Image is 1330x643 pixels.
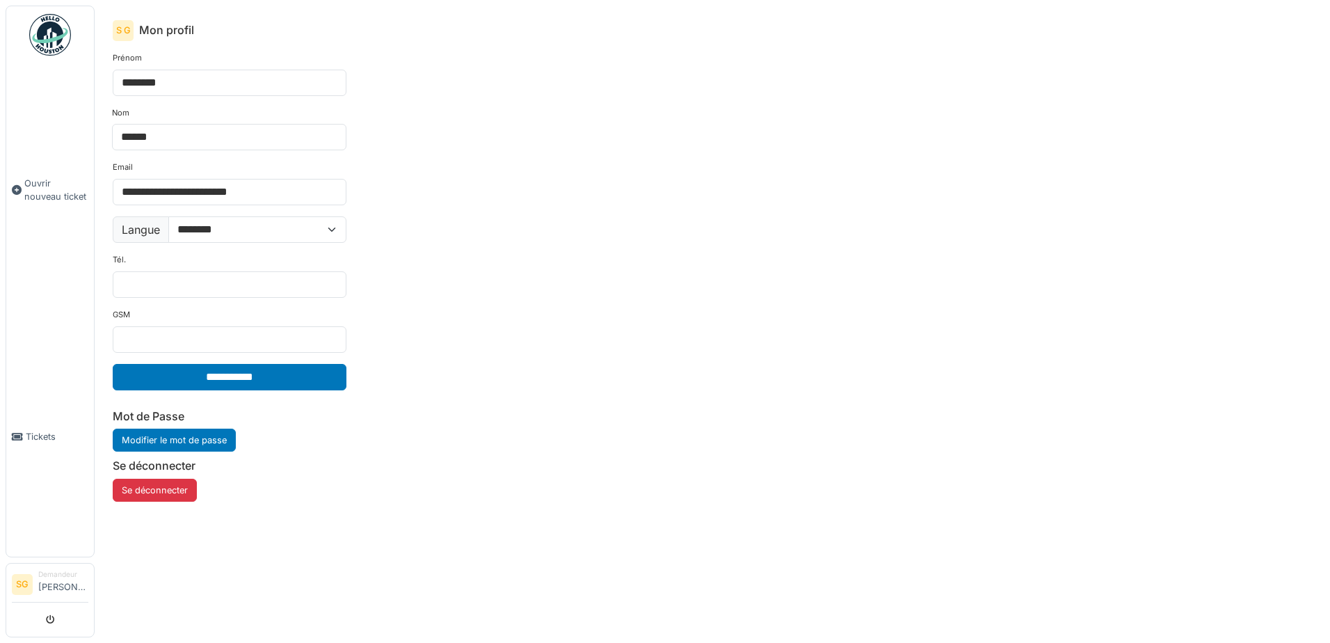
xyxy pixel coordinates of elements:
li: [PERSON_NAME] [38,569,88,599]
label: Prénom [113,52,142,64]
label: Nom [112,107,129,119]
img: Badge_color-CXgf-gQk.svg [29,14,71,56]
h6: Mot de Passe [113,410,346,423]
a: Tickets [6,317,94,557]
a: Modifier le mot de passe [113,429,236,452]
label: Email [113,161,133,173]
h6: Mon profil [139,24,194,37]
a: SG Demandeur[PERSON_NAME] [12,569,88,603]
div: S G [113,20,134,41]
span: Ouvrir nouveau ticket [24,177,88,203]
h6: Se déconnecter [113,459,346,473]
li: SG [12,574,33,595]
label: Tél. [113,254,126,266]
a: Ouvrir nouveau ticket [6,63,94,317]
label: GSM [113,309,130,321]
button: Se déconnecter [113,479,197,502]
div: Demandeur [38,569,88,580]
label: Langue [113,216,169,243]
span: Tickets [26,430,88,443]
